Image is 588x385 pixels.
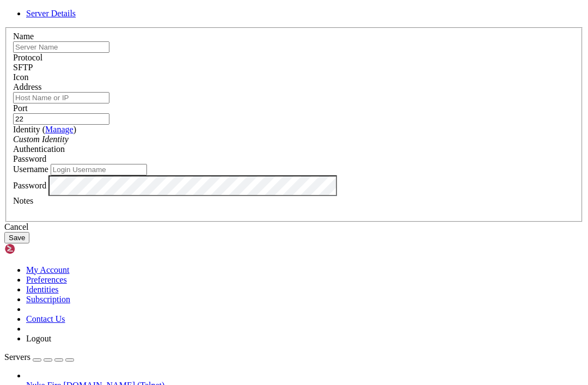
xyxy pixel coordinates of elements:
input: Server Name [13,41,109,53]
label: Identity [13,125,76,134]
label: Password [13,180,46,190]
a: Identities [26,285,59,294]
label: Name [13,32,34,41]
a: Server Details [26,9,76,18]
span: SFTP [13,63,33,72]
label: Authentication [13,144,65,154]
span: Servers [4,352,30,362]
label: Port [13,103,28,113]
span: Password [13,154,46,163]
div: Password [13,154,575,164]
a: Preferences [26,275,67,284]
a: Logout [26,334,51,343]
a: Contact Us [26,314,65,323]
a: My Account [26,265,70,274]
label: Notes [13,196,33,205]
input: Host Name or IP [13,92,109,103]
label: Protocol [13,53,42,62]
label: Address [13,82,41,91]
a: Servers [4,352,74,362]
input: Login Username [51,164,147,175]
img: Shellngn [4,243,67,254]
div: Cancel [4,222,584,232]
label: Icon [13,72,28,82]
a: Subscription [26,295,70,304]
label: Username [13,164,48,174]
input: Port Number [13,113,109,125]
i: Custom Identity [13,135,69,144]
div: SFTP [13,63,575,72]
div: Custom Identity [13,135,575,144]
button: Save [4,232,29,243]
a: Manage [45,125,73,134]
span: ( ) [42,125,76,134]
